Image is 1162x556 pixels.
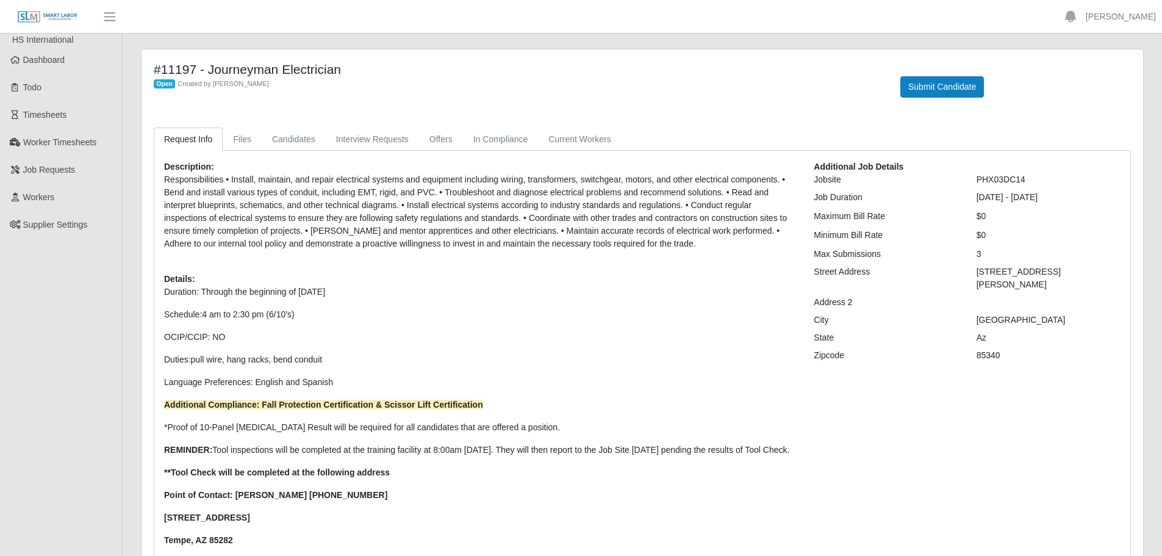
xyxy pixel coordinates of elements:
[223,128,262,151] a: Files
[805,248,967,261] div: Max Submissions
[164,162,214,171] b: Description:
[805,331,967,344] div: State
[164,331,795,344] p: OCIP/CCIP: NO
[154,79,175,89] span: Open
[805,229,967,242] div: Minimum Bill Rate
[17,10,78,24] img: SLM Logo
[23,55,65,65] span: Dashboard
[23,110,67,120] span: Timesheets
[23,220,88,229] span: Supplier Settings
[326,128,419,151] a: Interview Requests
[967,349,1130,362] div: 85340
[967,314,1130,327] div: [GEOGRAPHIC_DATA]
[164,421,795,434] p: *Proof of 10-Panel [MEDICAL_DATA] Result will be required for all candidates that are offered a p...
[262,128,326,151] a: Candidates
[164,535,233,545] strong: Tempe, AZ 85282
[805,191,967,204] div: Job Duration
[164,490,387,500] strong: Point of Contact: [PERSON_NAME] [PHONE_NUMBER]
[164,173,795,250] p: Responsibilities • Install, maintain, and repair electrical systems and equipment including wirin...
[805,173,967,186] div: Jobsite
[419,128,463,151] a: Offers
[805,296,967,309] div: Address 2
[967,210,1130,223] div: $0
[178,80,269,87] span: Created by [PERSON_NAME]
[1086,10,1156,23] a: [PERSON_NAME]
[23,137,96,147] span: Worker Timesheets
[12,35,73,45] span: HS International
[23,165,76,175] span: Job Requests
[463,128,539,151] a: In Compliance
[805,210,967,223] div: Maximum Bill Rate
[967,331,1130,344] div: Az
[23,82,41,92] span: Todo
[164,400,483,410] strong: Additional Compliance: Fall Protection Certification & Scissor Lift Certification
[164,286,795,298] p: Duration: Through the beginning of [DATE]
[814,162,903,171] b: Additional Job Details
[202,309,294,319] span: 4 am to 2:30 pm (6/10’s)
[164,353,795,366] p: Duties:
[154,62,882,77] h4: #11197 - Journeyman Electrician
[900,76,984,98] button: Submit Candidate
[164,274,195,284] b: Details:
[967,229,1130,242] div: $0
[967,191,1130,204] div: [DATE] - [DATE]
[805,349,967,362] div: Zipcode
[805,314,967,327] div: City
[538,128,621,151] a: Current Workers
[164,468,390,477] strong: **Tool Check will be completed at the following address
[164,308,795,321] p: Schedule:
[154,128,223,151] a: Request Info
[164,444,795,457] p: Tool inspections will be completed at the training facility at 8:00am [DATE]. They will then repo...
[164,376,795,389] p: Language Preferences: English and Spanish
[191,355,323,364] span: pull wire, hang racks, bend conduit
[164,445,212,455] strong: REMINDER:
[967,248,1130,261] div: 3
[164,513,250,522] strong: [STREET_ADDRESS]
[967,265,1130,291] div: [STREET_ADDRESS][PERSON_NAME]
[967,173,1130,186] div: PHX03DC14
[23,192,55,202] span: Workers
[805,265,967,291] div: Street Address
